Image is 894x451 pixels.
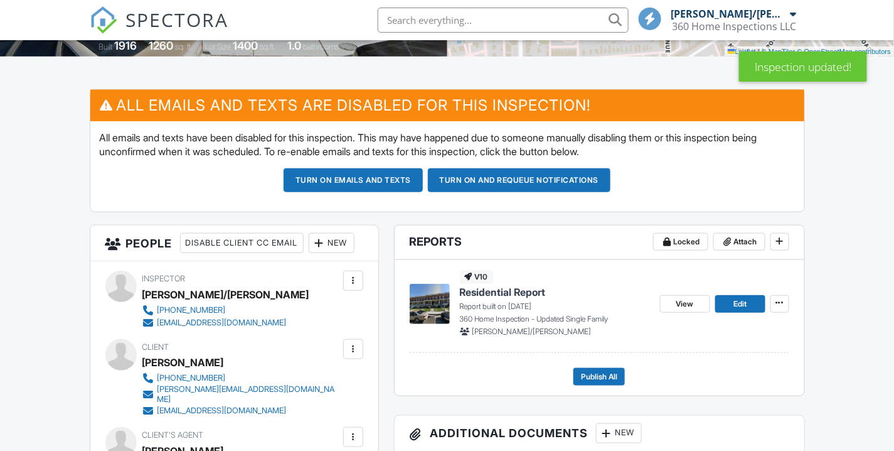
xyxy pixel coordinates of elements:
[142,353,224,372] div: [PERSON_NAME]
[596,423,642,443] div: New
[100,131,795,159] p: All emails and texts have been disabled for this inspection. This may have happened due to someon...
[142,372,340,384] a: [PHONE_NUMBER]
[98,42,112,52] span: Built
[157,406,287,416] div: [EMAIL_ADDRESS][DOMAIN_NAME]
[142,317,299,329] a: [EMAIL_ADDRESS][DOMAIN_NAME]
[673,20,797,33] div: 360 Home Inspections LLC
[142,342,169,352] span: Client
[728,48,756,55] a: Leaflet
[309,233,354,253] div: New
[142,405,340,417] a: [EMAIL_ADDRESS][DOMAIN_NAME]
[114,39,137,52] div: 1916
[378,8,629,33] input: Search everything...
[157,305,226,315] div: [PHONE_NUMBER]
[157,373,226,383] div: [PHONE_NUMBER]
[90,17,229,43] a: SPECTORA
[142,304,299,317] a: [PHONE_NUMBER]
[142,285,309,304] div: [PERSON_NAME]/[PERSON_NAME]
[175,42,193,52] span: sq. ft.
[142,274,186,283] span: Inspector
[205,42,231,52] span: Lot Size
[142,430,204,440] span: Client's Agent
[287,39,301,52] div: 1.0
[90,6,117,34] img: The Best Home Inspection Software - Spectora
[303,42,339,52] span: bathrooms
[428,168,611,192] button: Turn on and Requeue Notifications
[90,90,804,121] h3: All emails and texts are disabled for this inspection!
[126,6,229,33] span: SPECTORA
[157,318,287,328] div: [EMAIL_ADDRESS][DOMAIN_NAME]
[739,52,867,82] div: Inspection updated!
[149,39,173,52] div: 1260
[284,168,423,192] button: Turn on emails and texts
[233,39,258,52] div: 1400
[157,384,340,405] div: [PERSON_NAME][EMAIL_ADDRESS][DOMAIN_NAME]
[260,42,275,52] span: sq.ft.
[142,384,340,405] a: [PERSON_NAME][EMAIL_ADDRESS][DOMAIN_NAME]
[180,233,304,253] div: Disable Client CC Email
[671,8,787,20] div: [PERSON_NAME]/[PERSON_NAME]
[90,225,378,261] h3: People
